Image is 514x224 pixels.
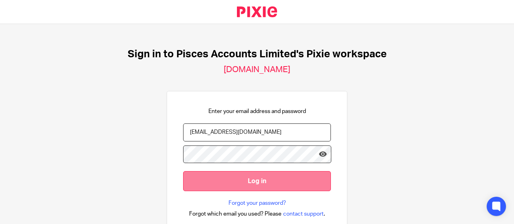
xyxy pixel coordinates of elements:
a: Forgot your password? [228,199,286,207]
input: name@example.com [183,123,331,141]
span: contact support [283,210,324,218]
p: Enter your email address and password [208,107,306,115]
span: Forgot which email you used? Please [189,210,281,218]
h2: [DOMAIN_NAME] [224,65,290,75]
h1: Sign in to Pisces Accounts Limited's Pixie workspace [128,48,387,61]
input: Log in [183,171,331,191]
div: . [189,209,325,218]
